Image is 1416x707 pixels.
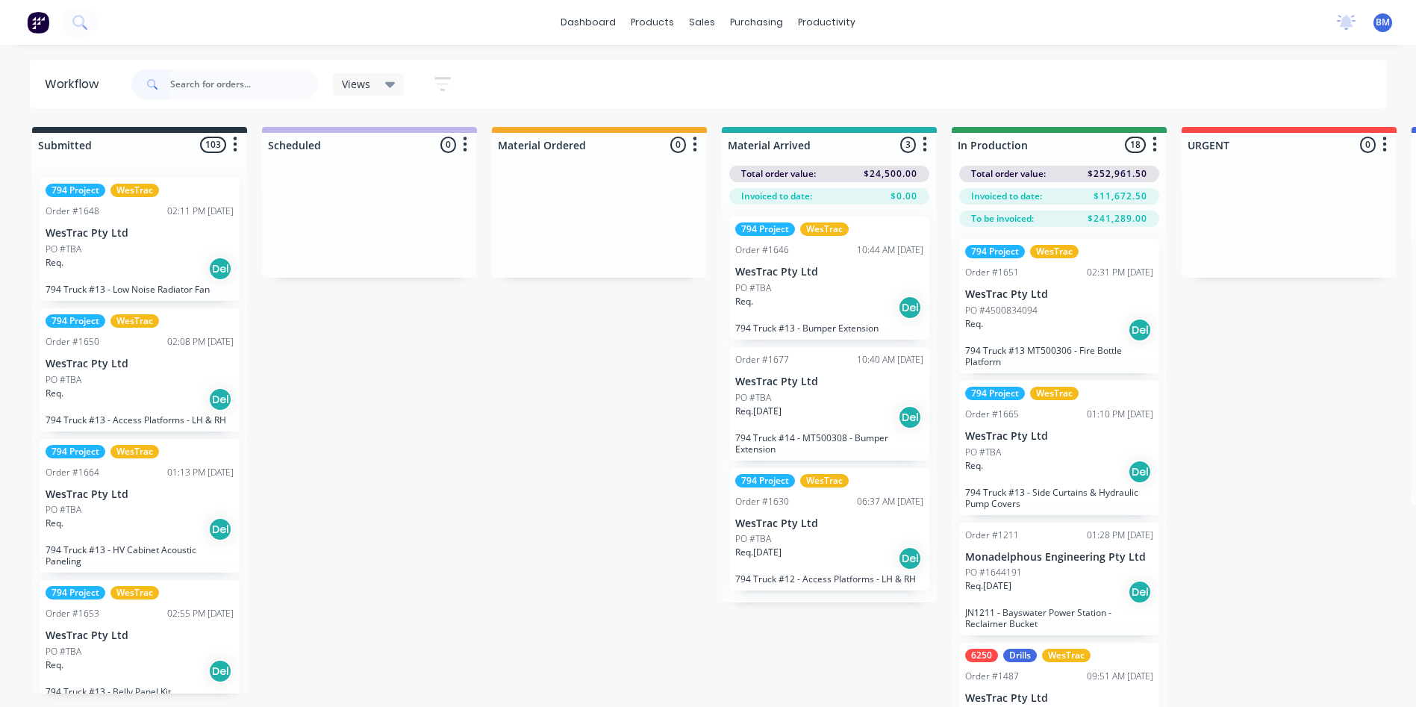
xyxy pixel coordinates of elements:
[965,288,1153,301] p: WesTrac Pty Ltd
[971,190,1042,203] span: Invoiced to date:
[46,503,81,517] p: PO #TBA
[735,295,753,308] p: Req.
[864,167,917,181] span: $24,500.00
[735,391,771,405] p: PO #TBA
[1030,245,1079,258] div: WesTrac
[959,381,1159,515] div: 794 ProjectWesTracOrder #166501:10 PM [DATE]WesTrac Pty LtdPO #TBAReq.Del794 Truck #13 - Side Cur...
[110,314,159,328] div: WesTrac
[965,607,1153,629] p: JN1211 - Bayswater Power Station - Reclaimer Bucket
[965,317,983,331] p: Req.
[46,205,99,218] div: Order #1648
[1087,529,1153,542] div: 01:28 PM [DATE]
[27,11,49,34] img: Factory
[735,573,923,585] p: 794 Truck #12 - Access Platforms - LH & RH
[167,205,234,218] div: 02:11 PM [DATE]
[167,607,234,620] div: 02:55 PM [DATE]
[46,686,234,697] p: 794 Truck #13 - Belly Panel Kit
[735,222,795,236] div: 794 Project
[46,387,63,400] p: Req.
[1088,167,1147,181] span: $252,961.50
[735,517,923,530] p: WesTrac Pty Ltd
[170,69,318,99] input: Search for orders...
[45,75,106,93] div: Workflow
[735,432,923,455] p: 794 Truck #14 - MT500308 - Bumper Extension
[735,546,782,559] p: Req. [DATE]
[1087,408,1153,421] div: 01:10 PM [DATE]
[729,347,929,461] div: Order #167710:40 AM [DATE]WesTrac Pty LtdPO #TBAReq.[DATE]Del794 Truck #14 - MT500308 - Bumper Ex...
[46,358,234,370] p: WesTrac Pty Ltd
[857,495,923,508] div: 06:37 AM [DATE]
[46,629,234,642] p: WesTrac Pty Ltd
[40,178,240,301] div: 794 ProjectWesTracOrder #164802:11 PM [DATE]WesTrac Pty LtdPO #TBAReq.Del794 Truck #13 - Low Nois...
[735,323,923,334] p: 794 Truck #13 - Bumper Extension
[553,11,623,34] a: dashboard
[1088,212,1147,225] span: $241,289.00
[46,607,99,620] div: Order #1653
[46,645,81,658] p: PO #TBA
[965,649,998,662] div: 6250
[965,692,1153,705] p: WesTrac Pty Ltd
[1087,670,1153,683] div: 09:51 AM [DATE]
[735,281,771,295] p: PO #TBA
[735,532,771,546] p: PO #TBA
[965,446,1001,459] p: PO #TBA
[965,459,983,473] p: Req.
[965,387,1025,400] div: 794 Project
[46,544,234,567] p: 794 Truck #13 - HV Cabinet Acoustic Paneling
[1003,649,1037,662] div: Drills
[735,405,782,418] p: Req. [DATE]
[40,580,240,703] div: 794 ProjectWesTracOrder #165302:55 PM [DATE]WesTrac Pty LtdPO #TBAReq.Del794 Truck #13 - Belly Pa...
[110,445,159,458] div: WesTrac
[800,222,849,236] div: WesTrac
[965,245,1025,258] div: 794 Project
[1128,460,1152,484] div: Del
[965,430,1153,443] p: WesTrac Pty Ltd
[959,523,1159,636] div: Order #121101:28 PM [DATE]Monadelphous Engineering Pty LtdPO #1644191Req.[DATE]DelJN1211 - Bayswa...
[46,184,105,197] div: 794 Project
[110,184,159,197] div: WesTrac
[46,586,105,599] div: 794 Project
[208,387,232,411] div: Del
[40,308,240,432] div: 794 ProjectWesTracOrder #165002:08 PM [DATE]WesTrac Pty LtdPO #TBAReq.Del794 Truck #13 - Access P...
[46,414,234,426] p: 794 Truck #13 - Access Platforms - LH & RH
[167,335,234,349] div: 02:08 PM [DATE]
[46,445,105,458] div: 794 Project
[1087,266,1153,279] div: 02:31 PM [DATE]
[1094,190,1147,203] span: $11,672.50
[898,546,922,570] div: Del
[971,167,1046,181] span: Total order value:
[46,658,63,672] p: Req.
[729,468,929,591] div: 794 ProjectWesTracOrder #163006:37 AM [DATE]WesTrac Pty LtdPO #TBAReq.[DATE]Del794 Truck #12 - Ac...
[46,256,63,270] p: Req.
[857,243,923,257] div: 10:44 AM [DATE]
[735,266,923,278] p: WesTrac Pty Ltd
[46,314,105,328] div: 794 Project
[208,659,232,683] div: Del
[46,243,81,256] p: PO #TBA
[729,217,929,340] div: 794 ProjectWesTracOrder #164610:44 AM [DATE]WesTrac Pty LtdPO #TBAReq.Del794 Truck #13 - Bumper E...
[965,266,1019,279] div: Order #1651
[965,566,1022,579] p: PO #1644191
[46,227,234,240] p: WesTrac Pty Ltd
[1128,580,1152,604] div: Del
[735,474,795,488] div: 794 Project
[891,190,917,203] span: $0.00
[965,579,1011,593] p: Req. [DATE]
[208,517,232,541] div: Del
[40,439,240,573] div: 794 ProjectWesTracOrder #166401:13 PM [DATE]WesTrac Pty LtdPO #TBAReq.Del794 Truck #13 - HV Cabin...
[800,474,849,488] div: WesTrac
[965,408,1019,421] div: Order #1665
[1376,16,1390,29] span: BM
[167,466,234,479] div: 01:13 PM [DATE]
[971,212,1034,225] span: To be invoiced:
[741,190,812,203] span: Invoiced to date:
[208,257,232,281] div: Del
[1030,387,1079,400] div: WesTrac
[46,517,63,530] p: Req.
[46,373,81,387] p: PO #TBA
[898,296,922,320] div: Del
[965,304,1038,317] p: PO #4500834094
[965,670,1019,683] div: Order #1487
[342,76,370,92] span: Views
[741,167,816,181] span: Total order value:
